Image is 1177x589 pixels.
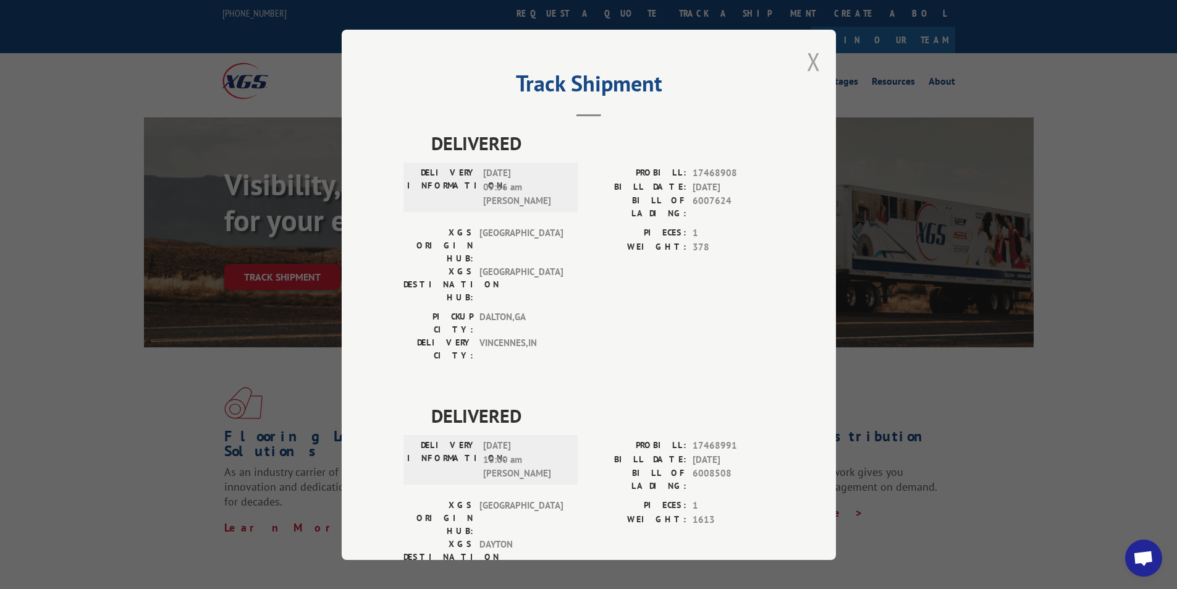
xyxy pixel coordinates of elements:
[479,265,563,304] span: [GEOGRAPHIC_DATA]
[479,336,563,362] span: VINCENNES , IN
[589,240,686,254] label: WEIGHT:
[589,180,686,194] label: BILL DATE:
[589,452,686,467] label: BILL DATE:
[693,166,774,180] span: 17468908
[807,45,821,78] button: Close modal
[693,226,774,240] span: 1
[431,129,774,157] span: DELIVERED
[407,439,477,481] label: DELIVERY INFORMATION:
[589,226,686,240] label: PIECES:
[403,499,473,538] label: XGS ORIGIN HUB:
[403,265,473,304] label: XGS DESTINATION HUB:
[589,499,686,513] label: PIECES:
[479,310,563,336] span: DALTON , GA
[403,226,473,265] label: XGS ORIGIN HUB:
[403,75,774,98] h2: Track Shipment
[693,499,774,513] span: 1
[589,512,686,527] label: WEIGHT:
[479,226,563,265] span: [GEOGRAPHIC_DATA]
[693,439,774,453] span: 17468991
[403,538,473,577] label: XGS DESTINATION HUB:
[589,439,686,453] label: PROBILL:
[693,194,774,220] span: 6007624
[479,538,563,577] span: DAYTON
[483,439,567,481] span: [DATE] 10:00 am [PERSON_NAME]
[403,336,473,362] label: DELIVERY CITY:
[483,166,567,208] span: [DATE] 09:56 am [PERSON_NAME]
[1125,540,1162,577] div: Open chat
[479,499,563,538] span: [GEOGRAPHIC_DATA]
[693,452,774,467] span: [DATE]
[403,310,473,336] label: PICKUP CITY:
[693,240,774,254] span: 378
[693,180,774,194] span: [DATE]
[589,166,686,180] label: PROBILL:
[693,467,774,493] span: 6008508
[693,512,774,527] span: 1613
[589,194,686,220] label: BILL OF LADING:
[407,166,477,208] label: DELIVERY INFORMATION:
[431,402,774,430] span: DELIVERED
[589,467,686,493] label: BILL OF LADING:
